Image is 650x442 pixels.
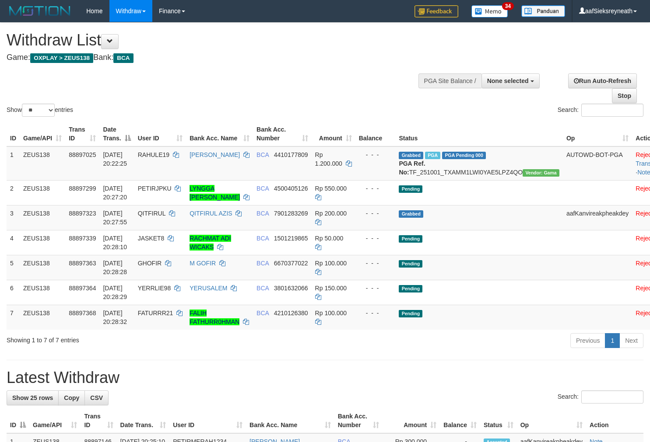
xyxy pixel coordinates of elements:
span: JASKET8 [138,235,165,242]
a: CSV [84,390,109,405]
td: ZEUS138 [20,280,65,305]
span: FATURRR21 [138,310,173,317]
label: Search: [558,104,643,117]
span: Copy 3801632066 to clipboard [274,285,308,292]
th: Bank Acc. Number: activate to sort column ascending [253,122,312,146]
input: Search: [581,104,643,117]
span: 88897368 [69,310,96,317]
th: Game/API: activate to sort column ascending [20,122,65,146]
span: PGA Pending [442,152,486,159]
a: 1 [605,333,620,348]
span: Pending [399,285,422,292]
th: ID: activate to sort column descending [7,408,29,433]
td: aafKanvireakpheakdey [563,205,632,230]
a: [PERSON_NAME] [190,151,240,158]
td: AUTOWD-BOT-PGA [563,146,632,181]
a: FALIH FATHURR0HMAN [190,310,239,325]
span: Pending [399,260,422,268]
span: BCA [256,235,269,242]
span: Grabbed [399,210,423,218]
span: 88897299 [69,185,96,192]
span: [DATE] 20:22:25 [103,151,127,167]
div: - - - [359,184,392,193]
td: 2 [7,180,20,205]
td: ZEUS138 [20,255,65,280]
span: 88897323 [69,210,96,217]
a: Next [619,333,643,348]
th: Amount: activate to sort column ascending [312,122,355,146]
td: 4 [7,230,20,255]
span: [DATE] 20:28:29 [103,285,127,300]
div: - - - [359,234,392,243]
th: Amount: activate to sort column ascending [383,408,440,433]
span: [DATE] 20:27:20 [103,185,127,201]
span: 34 [502,2,514,10]
span: BCA [256,310,269,317]
span: Copy 1501219865 to clipboard [274,235,308,242]
div: PGA Site Balance / [418,73,481,88]
span: RAHULE19 [138,151,169,158]
span: QITFIRUL [138,210,165,217]
span: OXPLAY > ZEUS138 [30,53,93,63]
span: YERRLIE98 [138,285,171,292]
span: 88897025 [69,151,96,158]
span: GHOFIR [138,260,162,267]
a: RACHMAT ADI WICAKS [190,235,231,251]
td: ZEUS138 [20,230,65,255]
span: BCA [256,210,269,217]
th: Status [395,122,563,146]
div: - - - [359,309,392,317]
th: ID [7,122,20,146]
span: Rp 1.200.000 [315,151,342,167]
span: Pending [399,310,422,317]
th: Date Trans.: activate to sort column ascending [117,408,170,433]
td: 7 [7,305,20,330]
td: ZEUS138 [20,180,65,205]
img: panduan.png [521,5,565,17]
td: 3 [7,205,20,230]
span: BCA [256,151,269,158]
th: Op: activate to sort column ascending [517,408,586,433]
span: PETIRJPKU [138,185,172,192]
td: ZEUS138 [20,146,65,181]
span: Rp 100.000 [315,260,347,267]
span: [DATE] 20:28:28 [103,260,127,275]
span: BCA [256,185,269,192]
span: 88897363 [69,260,96,267]
th: Bank Acc. Number: activate to sort column ascending [334,408,383,433]
button: None selected [481,73,540,88]
span: [DATE] 20:27:55 [103,210,127,226]
a: Stop [612,88,637,103]
span: Marked by aafnoeunsreypich [425,152,440,159]
th: Balance [355,122,396,146]
span: Rp 100.000 [315,310,347,317]
td: TF_251001_TXAMM1LWI0YAE5LPZ4QO [395,146,563,181]
th: Date Trans.: activate to sort column descending [99,122,134,146]
a: YERUSALEM [190,285,227,292]
span: Copy 4500405126 to clipboard [274,185,308,192]
span: 88897364 [69,285,96,292]
span: Pending [399,185,422,193]
td: ZEUS138 [20,305,65,330]
td: 1 [7,146,20,181]
label: Show entries [7,104,73,117]
th: Bank Acc. Name: activate to sort column ascending [186,122,253,146]
div: - - - [359,209,392,218]
th: Bank Acc. Name: activate to sort column ascending [246,408,334,433]
span: [DATE] 20:28:10 [103,235,127,251]
span: Copy 4410177809 to clipboard [274,151,308,158]
span: Vendor URL: https://trx31.1velocity.biz [523,169,559,177]
span: CSV [90,394,103,401]
td: 5 [7,255,20,280]
span: BCA [113,53,133,63]
a: Copy [58,390,85,405]
span: 88897339 [69,235,96,242]
label: Search: [558,390,643,404]
h4: Game: Bank: [7,53,425,62]
th: User ID: activate to sort column ascending [134,122,186,146]
span: BCA [256,285,269,292]
span: Rp 50.000 [315,235,344,242]
b: PGA Ref. No: [399,160,425,176]
span: Rp 550.000 [315,185,347,192]
th: Balance: activate to sort column ascending [440,408,480,433]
